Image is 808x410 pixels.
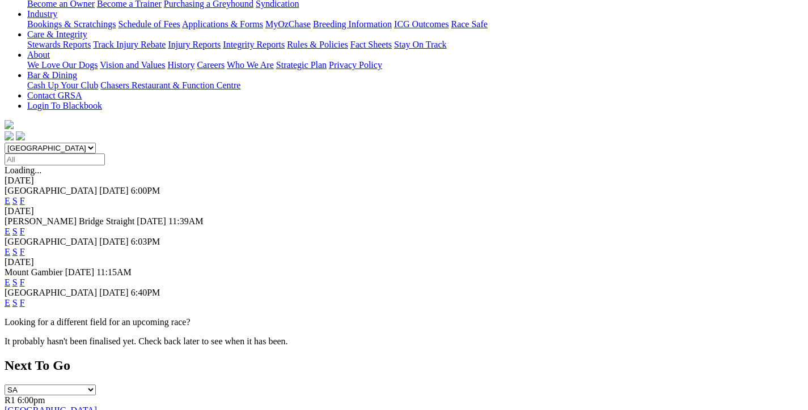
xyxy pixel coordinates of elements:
a: Bookings & Scratchings [27,19,116,29]
a: Bar & Dining [27,70,77,80]
a: E [5,196,10,206]
span: R1 [5,395,15,405]
div: [DATE] [5,176,803,186]
span: 6:00pm [18,395,45,405]
span: [DATE] [99,237,129,246]
a: S [12,277,18,287]
a: Chasers Restaurant & Function Centre [100,80,240,90]
a: Strategic Plan [276,60,327,70]
a: Stay On Track [394,40,446,49]
span: Loading... [5,165,41,175]
a: E [5,277,10,287]
a: Who We Are [227,60,274,70]
input: Select date [5,153,105,165]
img: logo-grsa-white.png [5,120,14,129]
span: 6:40PM [131,288,160,297]
span: Mount Gambier [5,267,63,277]
span: [GEOGRAPHIC_DATA] [5,186,97,195]
div: [DATE] [5,206,803,216]
a: Vision and Values [100,60,165,70]
a: Login To Blackbook [27,101,102,110]
a: Privacy Policy [329,60,382,70]
a: Stewards Reports [27,40,91,49]
a: F [20,227,25,236]
a: Industry [27,9,57,19]
span: 11:39AM [168,216,204,226]
a: F [20,247,25,257]
a: Care & Integrity [27,29,87,39]
p: Looking for a different field for an upcoming race? [5,317,803,327]
a: ICG Outcomes [394,19,449,29]
a: Injury Reports [168,40,221,49]
a: Rules & Policies [287,40,348,49]
span: [DATE] [99,186,129,195]
div: Bar & Dining [27,80,803,91]
a: Race Safe [451,19,487,29]
span: [PERSON_NAME] Bridge Straight [5,216,134,226]
a: E [5,247,10,257]
a: E [5,298,10,308]
span: [GEOGRAPHIC_DATA] [5,288,97,297]
a: Fact Sheets [350,40,392,49]
a: Schedule of Fees [118,19,180,29]
a: S [12,247,18,257]
div: About [27,60,803,70]
partial: It probably hasn't been finalised yet. Check back later to see when it has been. [5,336,288,346]
span: [DATE] [65,267,95,277]
span: 11:15AM [96,267,132,277]
a: About [27,50,50,59]
span: [DATE] [99,288,129,297]
a: Integrity Reports [223,40,285,49]
a: History [167,60,194,70]
a: S [12,196,18,206]
h2: Next To Go [5,358,803,373]
div: Care & Integrity [27,40,803,50]
a: Breeding Information [313,19,392,29]
span: [GEOGRAPHIC_DATA] [5,237,97,246]
a: MyOzChase [265,19,311,29]
div: [DATE] [5,257,803,267]
a: Track Injury Rebate [93,40,166,49]
a: Cash Up Your Club [27,80,98,90]
a: F [20,277,25,287]
a: S [12,298,18,308]
a: F [20,196,25,206]
span: 6:03PM [131,237,160,246]
a: F [20,298,25,308]
a: S [12,227,18,236]
img: twitter.svg [16,131,25,140]
a: We Love Our Dogs [27,60,98,70]
span: 6:00PM [131,186,160,195]
a: E [5,227,10,236]
a: Applications & Forms [182,19,263,29]
a: Careers [197,60,225,70]
img: facebook.svg [5,131,14,140]
div: Industry [27,19,803,29]
a: Contact GRSA [27,91,82,100]
span: [DATE] [137,216,166,226]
